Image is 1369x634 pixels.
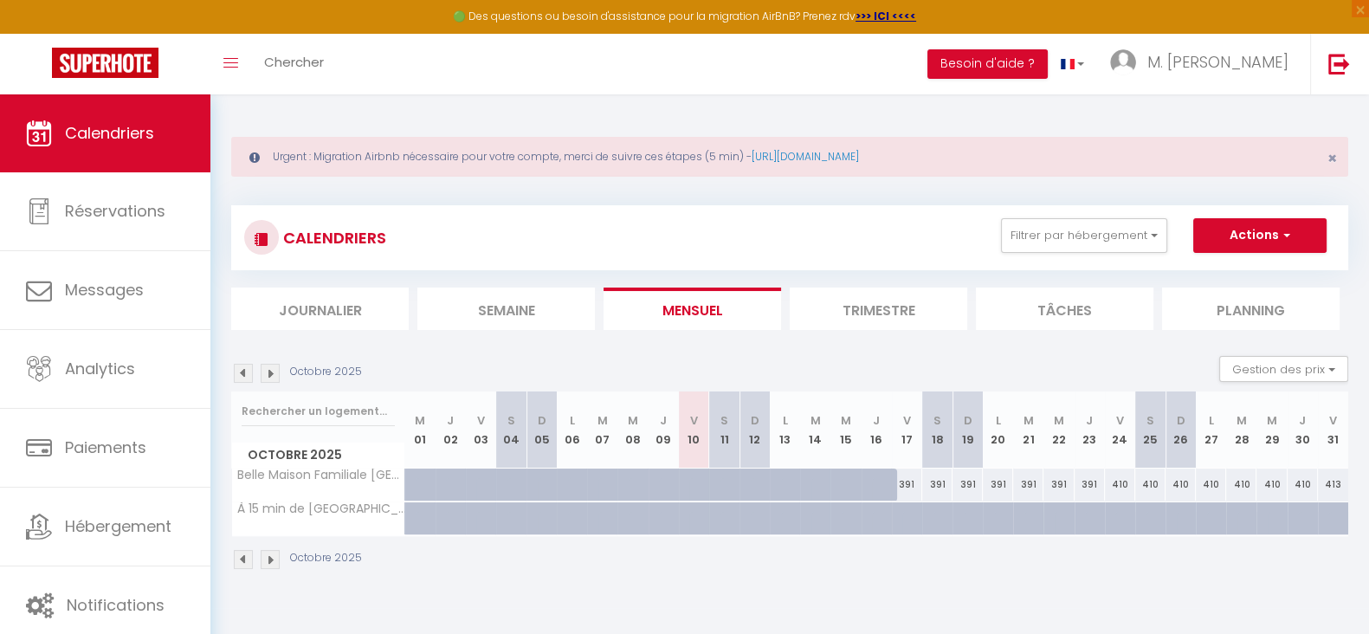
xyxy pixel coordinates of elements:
[856,9,916,23] a: >>> ICI <<<<
[65,122,154,144] span: Calendriers
[67,594,165,616] span: Notifications
[1237,412,1247,429] abbr: M
[952,469,983,501] div: 391
[526,391,557,469] th: 05
[290,364,362,380] p: Octobre 2025
[1193,218,1327,253] button: Actions
[290,550,362,566] p: Octobre 2025
[1327,151,1337,166] button: Close
[415,412,425,429] abbr: M
[231,288,409,330] li: Journalier
[1256,391,1287,469] th: 29
[983,391,1013,469] th: 20
[417,288,595,330] li: Semaine
[983,469,1013,501] div: 391
[841,412,851,429] abbr: M
[810,412,821,429] abbr: M
[251,34,337,94] a: Chercher
[1288,469,1318,501] div: 410
[1328,53,1350,74] img: logout
[1256,469,1287,501] div: 410
[1105,391,1135,469] th: 24
[976,288,1153,330] li: Tâches
[1329,412,1337,429] abbr: V
[617,391,648,469] th: 08
[597,412,608,429] abbr: M
[570,412,575,429] abbr: L
[964,412,972,429] abbr: D
[1086,412,1093,429] abbr: J
[892,469,922,501] div: 391
[466,391,496,469] th: 03
[800,391,830,469] th: 14
[679,391,709,469] th: 10
[405,391,436,469] th: 01
[720,412,728,429] abbr: S
[264,53,324,71] span: Chercher
[1318,469,1348,501] div: 413
[892,391,922,469] th: 17
[1288,391,1318,469] th: 30
[1226,391,1256,469] th: 28
[65,200,165,222] span: Réservations
[649,391,679,469] th: 09
[65,515,171,537] span: Hébergement
[1024,412,1034,429] abbr: M
[279,218,386,257] h3: CALENDRIERS
[1075,469,1105,501] div: 391
[1146,412,1154,429] abbr: S
[1097,34,1310,94] a: ... M. [PERSON_NAME]
[751,412,759,429] abbr: D
[496,391,526,469] th: 04
[830,391,861,469] th: 15
[690,412,698,429] abbr: V
[1054,412,1064,429] abbr: M
[235,502,408,515] span: À 15 min de [GEOGRAPHIC_DATA], Bel Appart Calme et Cosy
[922,469,952,501] div: 391
[739,391,770,469] th: 12
[557,391,587,469] th: 06
[65,358,135,379] span: Analytics
[1267,412,1277,429] abbr: M
[770,391,800,469] th: 13
[587,391,617,469] th: 07
[1105,469,1135,501] div: 410
[1196,469,1226,501] div: 410
[790,288,967,330] li: Trimestre
[604,288,781,330] li: Mensuel
[1162,288,1340,330] li: Planning
[1135,469,1166,501] div: 410
[52,48,158,78] img: Super Booking
[1043,469,1074,501] div: 391
[235,469,408,482] span: Belle Maison Familiale [GEOGRAPHIC_DATA]
[862,391,892,469] th: 16
[1147,51,1288,73] span: M. [PERSON_NAME]
[752,149,859,164] a: [URL][DOMAIN_NAME]
[436,391,466,469] th: 02
[933,412,941,429] abbr: S
[660,412,667,429] abbr: J
[1327,147,1337,169] span: ×
[1299,412,1306,429] abbr: J
[232,443,404,468] span: Octobre 2025
[873,412,880,429] abbr: J
[1219,356,1348,382] button: Gestion des prix
[628,412,638,429] abbr: M
[477,412,485,429] abbr: V
[1110,49,1136,75] img: ...
[709,391,739,469] th: 11
[231,137,1348,177] div: Urgent : Migration Airbnb nécessaire pour votre compte, merci de suivre ces étapes (5 min) -
[1135,391,1166,469] th: 25
[1043,391,1074,469] th: 22
[1013,469,1043,501] div: 391
[1166,391,1196,469] th: 26
[927,49,1048,79] button: Besoin d'aide ?
[1177,412,1185,429] abbr: D
[1209,412,1214,429] abbr: L
[65,279,144,301] span: Messages
[922,391,952,469] th: 18
[65,437,146,458] span: Paiements
[1166,469,1196,501] div: 410
[903,412,911,429] abbr: V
